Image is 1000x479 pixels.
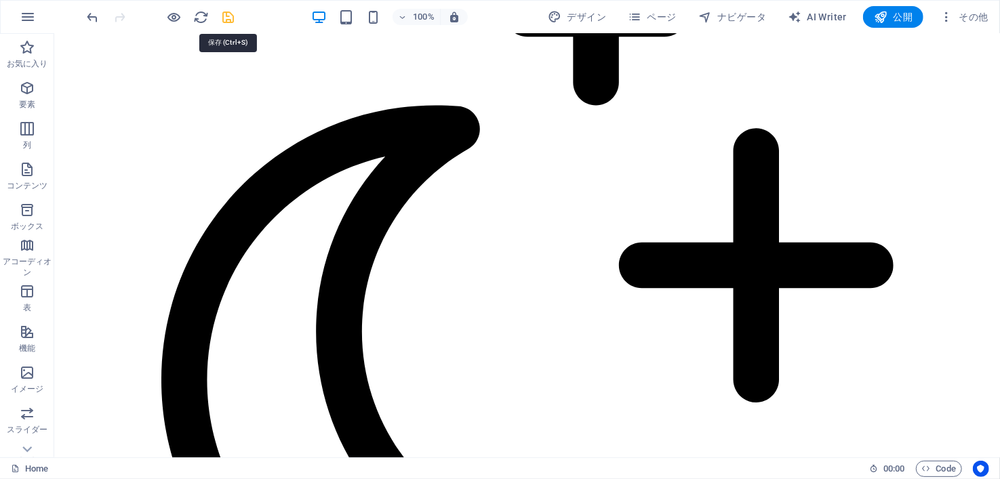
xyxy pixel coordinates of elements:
button: save [220,9,237,25]
button: デザイン [542,6,612,28]
span: : [893,463,895,474]
p: 列 [23,140,31,150]
i: サイズ変更時に、選択した端末にあわせてズームレベルを自動調整します。 [448,11,460,23]
p: 機能 [19,343,35,354]
h6: 100% [413,9,435,25]
span: デザイン [548,10,606,24]
p: 要素 [19,99,35,110]
p: 表 [23,302,31,313]
span: AI Writer [788,10,847,24]
a: クリックして選択をキャンセルし、ダブルクリックしてページを開きます [11,461,48,477]
button: その他 [934,6,994,28]
span: その他 [940,10,988,24]
p: イメージ [11,383,43,394]
button: プレビューモードを終了して編集を続けるには、ここをクリックしてください [166,9,182,25]
i: 元に戻す: サブカラー (#fff2f6 -> #fcf6ee) (Ctrl+Z) [85,9,101,25]
p: スライダー [7,424,48,435]
button: Code [916,461,962,477]
span: 00 00 [883,461,904,477]
h6: セッション時間 [869,461,905,477]
button: ナビゲータ [693,6,772,28]
button: undo [85,9,101,25]
div: デザイン (Ctrl+Alt+Y) [542,6,612,28]
button: reload [193,9,209,25]
span: 公開 [874,10,913,24]
p: ボックス [11,221,43,232]
p: コンテンツ [7,180,48,191]
span: ナビゲータ [698,10,766,24]
button: AI Writer [782,6,852,28]
p: お気に入り [7,58,48,69]
button: Usercentrics [973,461,989,477]
button: 100% [393,9,441,25]
span: ページ [628,10,677,24]
button: 公開 [863,6,923,28]
button: ページ [622,6,682,28]
span: Code [922,461,956,477]
i: ページのリロード [194,9,209,25]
